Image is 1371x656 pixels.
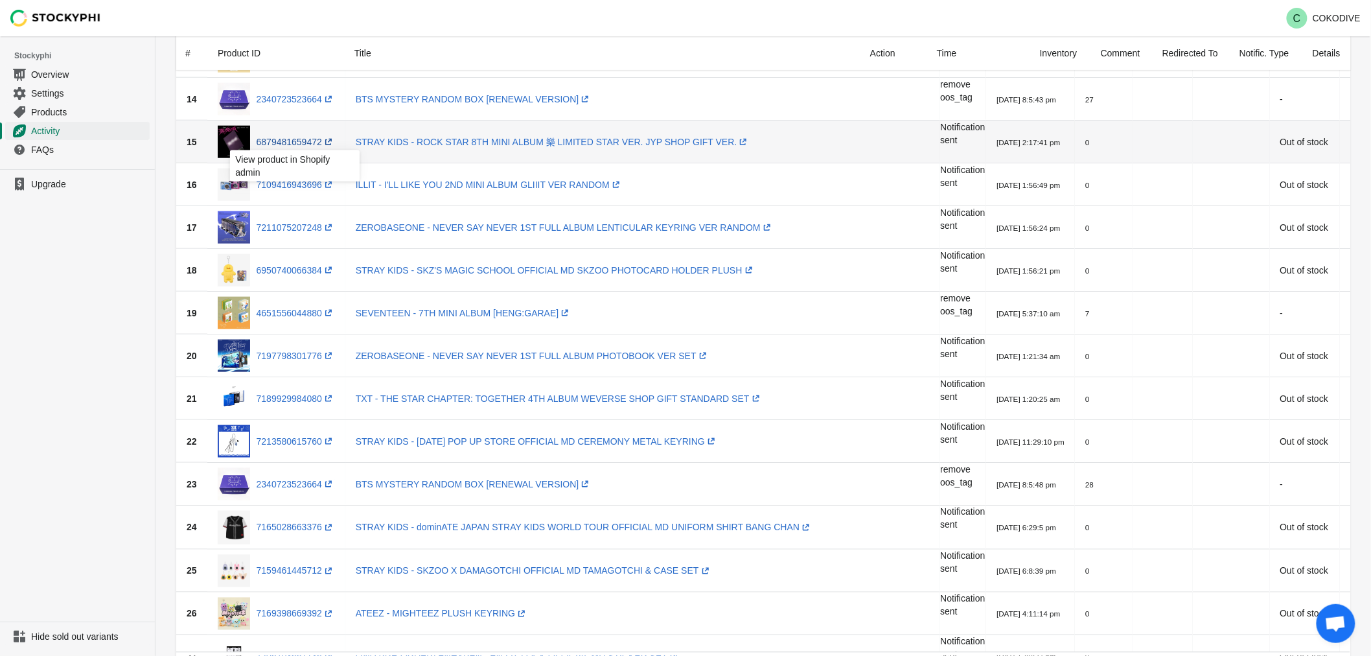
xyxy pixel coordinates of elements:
td: Out of stock [1270,592,1341,635]
span: Products [31,106,147,119]
span: Notification sent [940,507,985,530]
p: COKODIVE [1313,13,1361,23]
img: KakaoTalk_20250304_152612742_a2b5c4b2-4acf-496a-921a-f6009e02a5ee.png [218,555,250,587]
td: Out of stock [1270,206,1341,249]
a: 7211075207248(opens a new window) [257,222,335,233]
a: 2340723523664(opens a new window) [257,94,335,104]
a: ILLIT - I'LL LIKE YOU 2ND MINI ALBUM GLIIIT VER RANDOM(opens a new window) [356,180,623,190]
small: 0 [1085,138,1089,146]
span: Avatar with initials C [1287,8,1308,29]
small: 0 [1085,224,1089,232]
span: Notification sent [940,336,985,359]
div: Redirected To [1152,36,1229,70]
span: Notification sent [940,207,985,231]
small: [DATE] 1:56:21 pm [997,266,1060,275]
td: Out of stock [1270,550,1341,592]
td: Out of stock [1270,163,1341,206]
img: METAL_KEYRING_1bb971de-3705-4b1b-9cb5-8dcf9456cb57.jpg [218,425,250,458]
span: 22 [187,436,197,447]
a: STRAY KIDS - [DATE] POP UP STORE OFFICIAL MD CEREMONY METAL KEYRING(opens a new window) [356,436,718,447]
span: Hide sold out variants [31,630,147,643]
img: 518852a8608ad8795c732289a4289caa.png [218,254,250,287]
span: Settings [31,87,147,100]
span: Overview [31,68,147,81]
img: cokodive-rm-s-bts-mystery-random-box-renewal-version-13350300647504.jpg [218,468,250,500]
small: [DATE] 1:56:49 pm [997,181,1060,189]
a: 7159461445712(opens a new window) [257,566,335,576]
small: [DATE] 4:11:14 pm [997,610,1060,618]
span: 14 [187,94,197,104]
td: Out of stock [1270,121,1341,163]
span: Notification sent [940,122,985,145]
a: 7169398669392(opens a new window) [257,609,335,619]
div: Inventory [1030,36,1090,70]
a: 7213580615760(opens a new window) [257,436,335,447]
small: [DATE] 1:56:24 pm [997,224,1060,232]
a: ZEROBASEONE - NEVER SAY NEVER 1ST FULL ALBUM PHOTOBOOK VER SET(opens a new window) [356,351,709,361]
a: FAQs [5,140,150,159]
div: Notific. Type [1229,36,1302,70]
small: 0 [1085,395,1089,403]
img: ZBO_PB.jpg [218,340,250,372]
td: - [1270,78,1341,121]
span: Notification sent [940,594,985,617]
a: 7189929984080(opens a new window) [257,393,335,404]
a: 4651556044880(opens a new window) [257,308,335,318]
a: ZEROBASEONE - NEVER SAY NEVER 1ST FULL ALBUM LENTICULAR KEYRING VER RANDOM(opens a new window) [356,222,774,233]
a: STRAY KIDS - ROCK STAR 8TH MINI ALBUM 樂 LIMITED STAR VER. JYP SHOP GIFT VER.(opens a new window) [356,137,750,147]
div: # [185,47,192,60]
a: STRAY KIDS - SKZ'S MAGIC SCHOOL OFFICIAL MD SKZOO PHOTOCARD HOLDER PLUSH(opens a new window) [356,265,755,275]
img: ILLIT_COMAPCT_1197dfeb-77cf-4492-903b-2d708f8b90d9.jpg [218,169,250,201]
img: mobile_b6d7ba32-93a5-4714-b9a9-59d2022dd5ed.png [218,598,250,630]
div: Product ID [207,36,344,70]
a: BTS MYSTERY RANDOM BOX [RENEWAL VERSION](opens a new window) [356,94,592,104]
a: 2340723523664(opens a new window) [257,479,335,489]
span: 17 [187,222,197,233]
small: 28 [1085,480,1094,489]
td: Out of stock [1270,377,1341,420]
img: LENTICULAR_KEYRING_9fb46b83-925a-4472-a020-542dc1de1fe4.jpg [218,211,250,244]
div: Comment [1090,36,1152,70]
a: BTS MYSTERY RANDOM BOX [RENEWAL VERSION](opens a new window) [356,479,592,489]
td: Out of stock [1270,249,1341,292]
img: std_set_fd6350e2-ba4a-481b-ba6a-5c7d4c3699f4.png [218,382,250,415]
a: Settings [5,84,150,102]
small: 27 [1085,95,1094,104]
span: Notification sent [940,165,985,188]
span: remove oos_tag [940,79,973,102]
td: Out of stock [1270,420,1341,463]
a: TXT - THE STAR CHAPTER: TOGETHER 4TH ALBUM WEVERSE SHOP GIFT STANDARD SET(opens a new window) [356,393,763,404]
a: STRAY KIDS - dominATE JAPAN STRAY KIDS WORLD TOUR OFFICIAL MD UNIFORM SHIRT BANG CHAN(opens a new... [356,522,812,533]
a: STRAY KIDS - SKZOO X DAMAGOTCHI OFFICIAL MD TAMAGOTCHI & CASE SET(opens a new window) [356,566,712,576]
span: 21 [187,393,197,404]
a: 6879481659472(opens a new window) [257,137,335,147]
span: 25 [187,566,197,576]
a: 6950740066384(opens a new window) [257,265,335,275]
span: 20 [187,351,197,361]
span: Notification sent [940,421,985,445]
text: C [1293,13,1301,24]
span: FAQs [31,143,147,156]
img: cokodive-rm-s-bts-mystery-random-box-renewal-version-13350300647504.jpg [218,83,250,115]
a: 7165028663376(opens a new window) [257,522,335,533]
td: - [1270,292,1341,334]
a: Upgrade [5,175,150,193]
span: remove oos_tag [940,293,973,316]
a: Activity [5,121,150,140]
img: UNIFORM_BANGCHAN_7a4c2e97-fa78-4532-9f2c-940341e3175b.png [218,511,250,545]
small: [DATE] 6:8:39 pm [997,567,1056,576]
span: 15 [187,137,197,147]
small: 0 [1085,438,1089,446]
a: SEVENTEEN - 7TH MINI ALBUM [HENG:GARAE](opens a new window) [356,308,572,318]
small: [DATE] 8:5:43 pm [997,95,1056,104]
small: [DATE] 8:5:48 pm [997,480,1056,489]
small: 7 [1085,309,1089,318]
small: [DATE] 11:29:10 pm [997,438,1065,446]
span: 24 [187,522,197,533]
small: [DATE] 5:37:10 am [997,309,1060,318]
div: Action [860,36,927,70]
td: Out of stock [1270,506,1341,550]
span: 16 [187,180,197,190]
span: 23 [187,479,197,489]
img: GIFTVER.IMAGE_87.png [218,126,250,158]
